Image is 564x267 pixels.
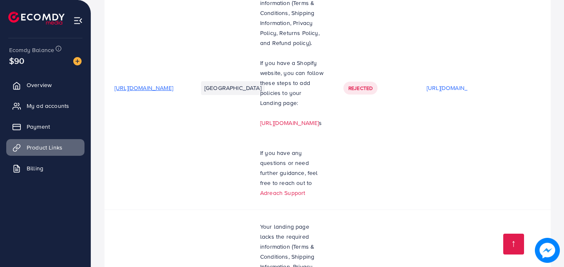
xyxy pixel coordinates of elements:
img: image [535,238,560,263]
span: [URL][DOMAIN_NAME] [114,84,173,92]
span: Billing [27,164,43,172]
a: Billing [6,160,84,177]
p: [URL][DOMAIN_NAME] [427,83,485,93]
span: Ecomdy Balance [9,46,54,54]
span: Overview [27,81,52,89]
a: Product Links [6,139,84,156]
span: My ad accounts [27,102,69,110]
span: Rejected [348,85,373,92]
img: image [73,57,82,65]
span: If you have any questions or need further guidance, feel free to reach out to [260,149,318,187]
a: Adreach Support [260,189,305,197]
a: Overview [6,77,84,93]
a: My ad accounts [6,97,84,114]
li: [GEOGRAPHIC_DATA] [201,81,265,95]
a: [URL][DOMAIN_NAME] [260,119,319,127]
span: s [319,119,322,127]
img: menu [73,16,83,25]
a: Payment [6,118,84,135]
span: $90 [9,55,24,67]
span: Payment [27,122,50,131]
span: If you have a Shopify website, you can follow these steps to add policies to your Landing page: [260,59,323,107]
img: logo [8,12,65,25]
span: Product Links [27,143,62,152]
